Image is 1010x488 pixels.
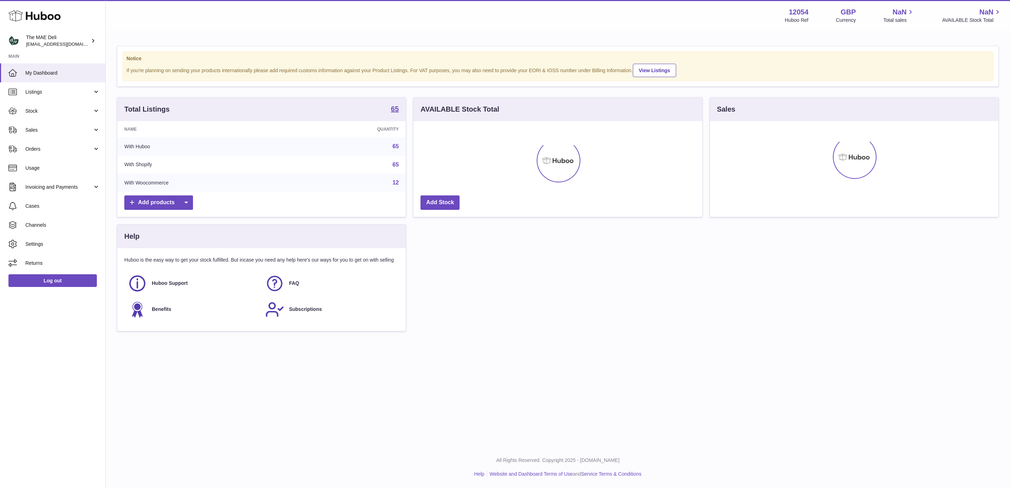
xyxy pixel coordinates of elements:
td: With Woocommerce [117,174,296,192]
a: Log out [8,274,97,287]
span: Orders [25,146,93,152]
h3: Total Listings [124,105,170,114]
a: View Listings [633,64,676,77]
a: Help [474,471,485,477]
h3: Sales [717,105,735,114]
span: Listings [25,89,93,95]
span: NaN [892,7,906,17]
span: Cases [25,203,100,209]
img: logistics@deliciouslyella.com [8,36,19,46]
a: Huboo Support [128,274,258,293]
strong: GBP [841,7,856,17]
h3: Help [124,232,139,241]
span: NaN [979,7,993,17]
span: AVAILABLE Stock Total [942,17,1002,24]
a: 65 [393,162,399,168]
strong: Notice [126,55,989,62]
a: Benefits [128,300,258,319]
span: Sales [25,127,93,133]
a: 12 [393,180,399,186]
th: Name [117,121,296,137]
a: Subscriptions [265,300,395,319]
p: All Rights Reserved. Copyright 2025 - [DOMAIN_NAME] [111,457,1004,464]
h3: AVAILABLE Stock Total [420,105,499,114]
span: Settings [25,241,100,248]
a: Add products [124,195,193,210]
th: Quantity [296,121,406,137]
span: Returns [25,260,100,267]
td: With Shopify [117,156,296,174]
li: and [487,471,641,477]
div: Currency [836,17,856,24]
a: FAQ [265,274,395,293]
a: NaN AVAILABLE Stock Total [942,7,1002,24]
span: [EMAIL_ADDRESS][DOMAIN_NAME] [26,41,104,47]
a: NaN Total sales [883,7,915,24]
a: Website and Dashboard Terms of Use [490,471,573,477]
span: Channels [25,222,100,229]
span: Usage [25,165,100,171]
strong: 65 [391,105,399,112]
a: 65 [391,105,399,114]
span: Subscriptions [289,306,322,313]
div: Huboo Ref [785,17,809,24]
span: Huboo Support [152,280,188,287]
td: With Huboo [117,137,296,156]
span: FAQ [289,280,299,287]
a: Service Terms & Conditions [581,471,642,477]
span: Stock [25,108,93,114]
span: Total sales [883,17,915,24]
a: Add Stock [420,195,460,210]
div: If you're planning on sending your products internationally please add required customs informati... [126,63,989,77]
a: 65 [393,143,399,149]
span: Invoicing and Payments [25,184,93,190]
span: Benefits [152,306,171,313]
span: My Dashboard [25,70,100,76]
p: Huboo is the easy way to get your stock fulfilled. But incase you need any help here's our ways f... [124,257,399,263]
div: The MAE Deli [26,34,89,48]
strong: 12054 [789,7,809,17]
